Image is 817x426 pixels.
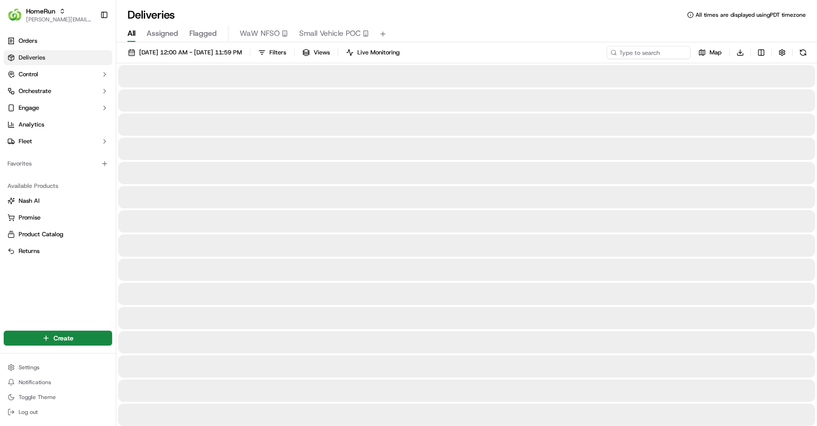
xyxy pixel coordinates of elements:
[7,230,108,239] a: Product Catalog
[19,137,32,146] span: Fleet
[7,247,108,255] a: Returns
[147,28,178,39] span: Assigned
[7,213,108,222] a: Promise
[26,7,55,16] button: HomeRun
[19,87,51,95] span: Orchestrate
[4,50,112,65] a: Deliveries
[4,84,112,99] button: Orchestrate
[694,46,726,59] button: Map
[797,46,810,59] button: Refresh
[710,48,722,57] span: Map
[4,227,112,242] button: Product Catalog
[4,406,112,419] button: Log out
[607,46,690,59] input: Type to search
[240,28,280,39] span: WaW NFSO
[4,193,112,208] button: Nash AI
[4,33,112,48] a: Orders
[127,28,135,39] span: All
[4,67,112,82] button: Control
[696,11,806,19] span: All times are displayed using PDT timezone
[4,156,112,171] div: Favorites
[299,28,361,39] span: Small Vehicle POC
[19,247,40,255] span: Returns
[4,179,112,193] div: Available Products
[4,244,112,259] button: Returns
[54,333,74,343] span: Create
[4,391,112,404] button: Toggle Theme
[19,104,39,112] span: Engage
[7,197,108,205] a: Nash AI
[19,120,44,129] span: Analytics
[314,48,330,57] span: Views
[4,376,112,389] button: Notifications
[19,197,40,205] span: Nash AI
[342,46,404,59] button: Live Monitoring
[19,70,38,79] span: Control
[19,37,37,45] span: Orders
[26,16,93,23] button: [PERSON_NAME][EMAIL_ADDRESS][DOMAIN_NAME]
[19,230,63,239] span: Product Catalog
[4,331,112,346] button: Create
[269,48,286,57] span: Filters
[124,46,246,59] button: [DATE] 12:00 AM - [DATE] 11:59 PM
[4,361,112,374] button: Settings
[19,213,40,222] span: Promise
[19,53,45,62] span: Deliveries
[357,48,400,57] span: Live Monitoring
[127,7,175,22] h1: Deliveries
[4,134,112,149] button: Fleet
[4,117,112,132] a: Analytics
[189,28,217,39] span: Flagged
[298,46,334,59] button: Views
[254,46,290,59] button: Filters
[4,210,112,225] button: Promise
[7,7,22,22] img: HomeRun
[19,408,38,416] span: Log out
[4,100,112,115] button: Engage
[19,393,56,401] span: Toggle Theme
[19,364,40,371] span: Settings
[139,48,242,57] span: [DATE] 12:00 AM - [DATE] 11:59 PM
[4,4,96,26] button: HomeRunHomeRun[PERSON_NAME][EMAIL_ADDRESS][DOMAIN_NAME]
[19,379,51,386] span: Notifications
